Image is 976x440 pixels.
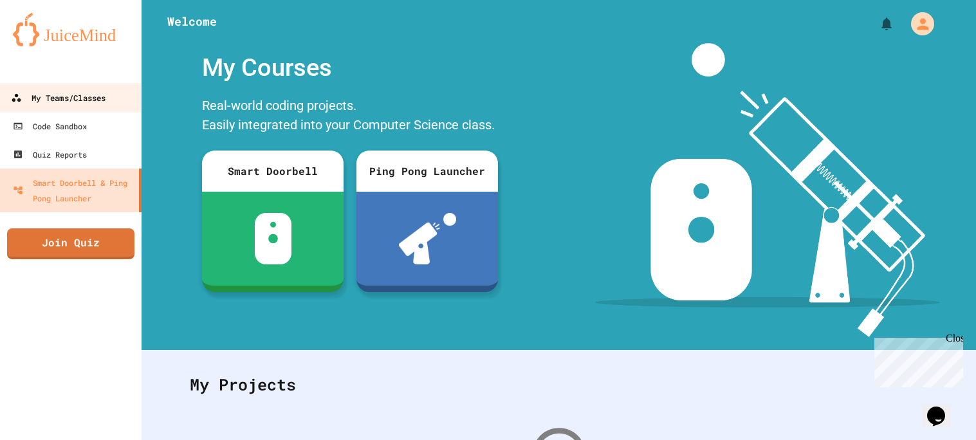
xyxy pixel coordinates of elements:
[898,9,937,39] div: My Account
[5,5,89,82] div: Chat with us now!Close
[11,90,106,106] div: My Teams/Classes
[196,43,504,93] div: My Courses
[177,360,941,410] div: My Projects
[13,13,129,46] img: logo-orange.svg
[356,151,498,192] div: Ping Pong Launcher
[399,213,456,264] img: ppl-with-ball.png
[13,118,87,134] div: Code Sandbox
[7,228,134,259] a: Join Quiz
[855,13,898,35] div: My Notifications
[922,389,963,427] iframe: chat widget
[13,175,134,206] div: Smart Doorbell & Ping Pong Launcher
[196,93,504,141] div: Real-world coding projects. Easily integrated into your Computer Science class.
[202,151,344,192] div: Smart Doorbell
[869,333,963,387] iframe: chat widget
[595,43,940,337] img: banner-image-my-projects.png
[13,147,87,162] div: Quiz Reports
[255,213,291,264] img: sdb-white.svg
